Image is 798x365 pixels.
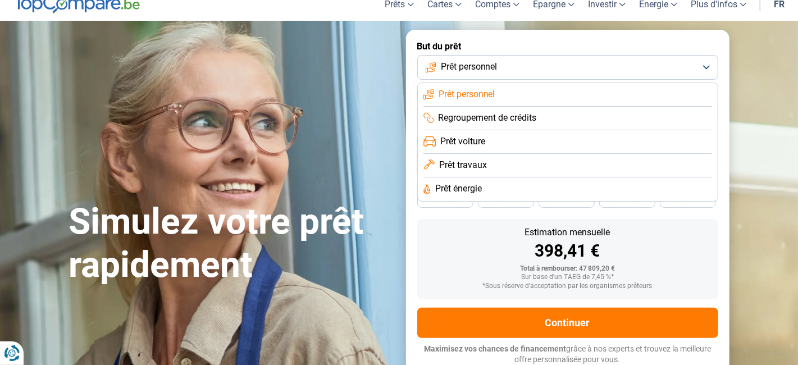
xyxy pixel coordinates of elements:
span: 42 mois [494,196,518,203]
span: 30 mois [615,196,640,203]
div: 398,41 € [426,243,709,259]
button: Continuer [417,308,718,338]
span: 48 mois [433,196,458,203]
div: Total à rembourser: 47 809,20 € [426,265,709,273]
div: *Sous réserve d'acceptation par les organismes prêteurs [426,282,709,290]
h1: Simulez votre prêt rapidement [69,200,393,287]
span: Prêt travaux [439,159,487,171]
span: 24 mois [676,196,700,203]
span: Prêt personnel [441,61,498,73]
span: Prêt personnel [439,88,495,101]
span: Maximisez vos chances de financement [424,344,566,353]
span: 36 mois [554,196,579,203]
label: But du prêt [417,41,718,52]
div: Estimation mensuelle [426,228,709,237]
span: Prêt voiture [441,135,486,148]
button: Prêt personnel [417,55,718,80]
div: Sur base d'un TAEG de 7,45 %* [426,273,709,281]
span: Regroupement de crédits [439,112,537,124]
span: Prêt énergie [435,182,482,195]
